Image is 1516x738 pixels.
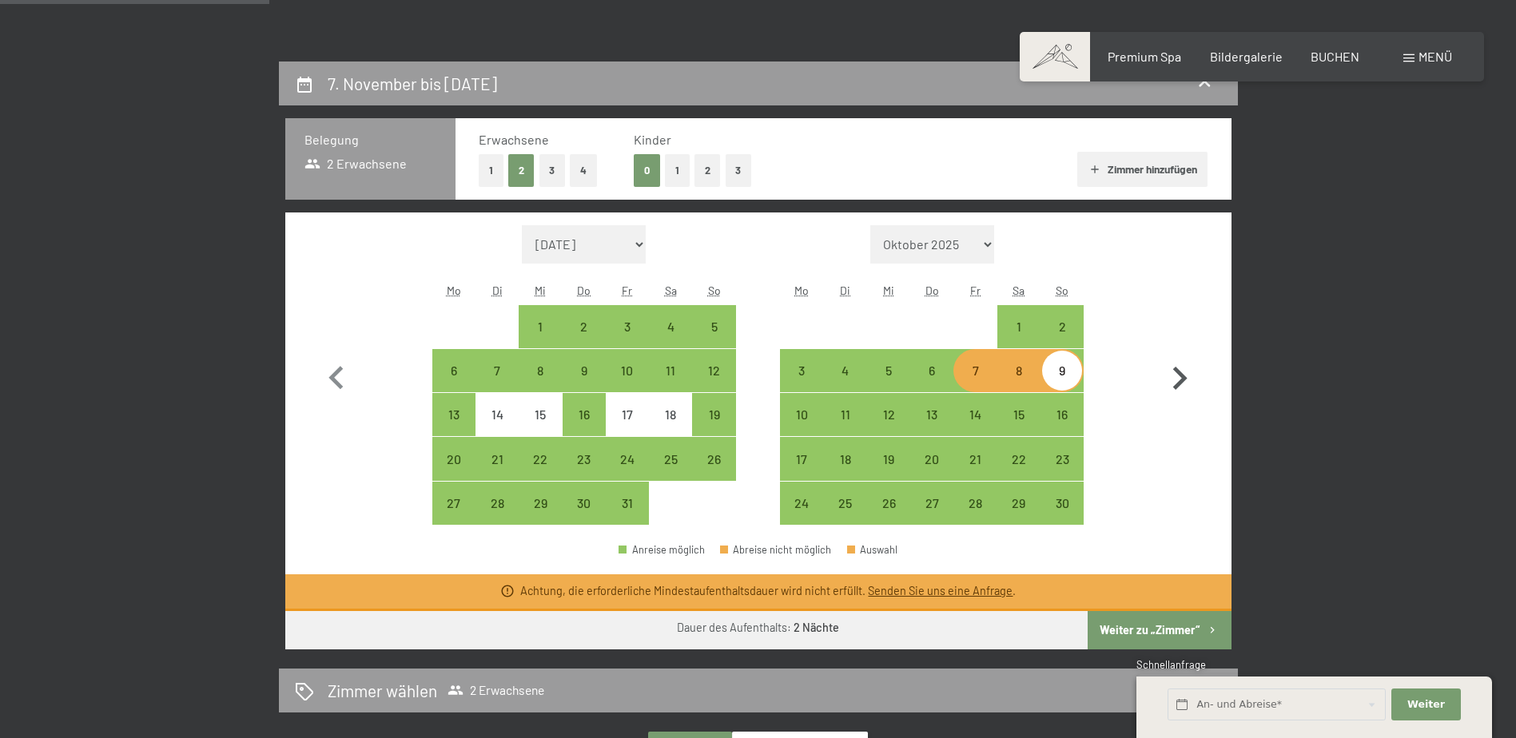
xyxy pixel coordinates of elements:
[520,320,560,360] div: 1
[434,453,474,493] div: 20
[651,408,690,448] div: 18
[634,132,671,147] span: Kinder
[432,349,475,392] div: Mon Oct 06 2025
[432,393,475,436] div: Mon Oct 13 2025
[564,408,604,448] div: 16
[520,364,560,404] div: 8
[649,393,692,436] div: Sat Oct 18 2025
[925,284,939,297] abbr: Donnerstag
[794,284,809,297] abbr: Montag
[826,408,865,448] div: 11
[432,393,475,436] div: Anreise möglich
[564,364,604,404] div: 9
[564,453,604,493] div: 23
[520,408,560,448] div: 15
[563,482,606,525] div: Anreise möglich
[606,349,649,392] div: Anreise möglich
[692,437,735,480] div: Sun Oct 26 2025
[910,393,953,436] div: Thu Nov 13 2025
[1041,349,1084,392] div: Sun Nov 09 2025
[912,453,952,493] div: 20
[1041,305,1084,348] div: Sun Nov 02 2025
[606,393,649,436] div: Anreise nicht möglich
[434,364,474,404] div: 6
[912,497,952,537] div: 27
[955,497,995,537] div: 28
[867,437,910,480] div: Wed Nov 19 2025
[999,364,1039,404] div: 8
[432,482,475,525] div: Mon Oct 27 2025
[794,621,839,634] b: 2 Nächte
[519,393,562,436] div: Anreise nicht möglich
[692,305,735,348] div: Anreise möglich
[1042,497,1082,537] div: 30
[912,408,952,448] div: 13
[780,482,823,525] div: Mon Nov 24 2025
[782,408,822,448] div: 10
[477,453,517,493] div: 21
[1311,49,1359,64] span: BUCHEN
[953,349,997,392] div: Fri Nov 07 2025
[720,545,832,555] div: Abreise nicht möglich
[619,545,705,555] div: Anreise möglich
[649,349,692,392] div: Anreise möglich
[910,482,953,525] div: Anreise möglich
[847,545,898,555] div: Auswahl
[606,437,649,480] div: Fri Oct 24 2025
[997,482,1041,525] div: Sat Nov 29 2025
[910,349,953,392] div: Anreise möglich
[475,349,519,392] div: Anreise möglich
[1210,49,1283,64] a: Bildergalerie
[692,393,735,436] div: Anreise möglich
[634,154,660,187] button: 0
[692,393,735,436] div: Sun Oct 19 2025
[997,393,1041,436] div: Sat Nov 15 2025
[912,364,952,404] div: 6
[997,305,1041,348] div: Anreise möglich
[782,364,822,404] div: 3
[649,305,692,348] div: Sat Oct 04 2025
[692,305,735,348] div: Sun Oct 05 2025
[304,155,408,173] span: 2 Erwachsene
[519,305,562,348] div: Wed Oct 01 2025
[780,437,823,480] div: Mon Nov 17 2025
[1108,49,1181,64] span: Premium Spa
[910,393,953,436] div: Anreise möglich
[1042,320,1082,360] div: 2
[1041,437,1084,480] div: Anreise möglich
[677,620,839,636] div: Dauer des Aufenthalts:
[607,453,647,493] div: 24
[883,284,894,297] abbr: Mittwoch
[953,393,997,436] div: Anreise möglich
[535,284,546,297] abbr: Mittwoch
[475,482,519,525] div: Tue Oct 28 2025
[432,349,475,392] div: Anreise möglich
[694,453,734,493] div: 26
[563,393,606,436] div: Thu Oct 16 2025
[520,583,1016,599] div: Achtung, die erforderliche Mindestaufenthaltsdauer wird nicht erfüllt. .
[1041,349,1084,392] div: Anreise möglich
[780,437,823,480] div: Anreise möglich
[1042,364,1082,404] div: 9
[606,305,649,348] div: Anreise möglich
[519,437,562,480] div: Anreise möglich
[492,284,503,297] abbr: Dienstag
[1041,393,1084,436] div: Sun Nov 16 2025
[649,437,692,480] div: Sat Oct 25 2025
[563,437,606,480] div: Thu Oct 23 2025
[665,154,690,187] button: 1
[1136,658,1206,671] span: Schnellanfrage
[780,482,823,525] div: Anreise möglich
[1407,697,1445,712] span: Weiter
[955,364,995,404] div: 7
[563,393,606,436] div: Anreise möglich
[1042,453,1082,493] div: 23
[606,305,649,348] div: Fri Oct 03 2025
[867,393,910,436] div: Wed Nov 12 2025
[869,408,909,448] div: 12
[577,284,591,297] abbr: Donnerstag
[651,320,690,360] div: 4
[869,453,909,493] div: 19
[665,284,677,297] abbr: Samstag
[867,482,910,525] div: Anreise möglich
